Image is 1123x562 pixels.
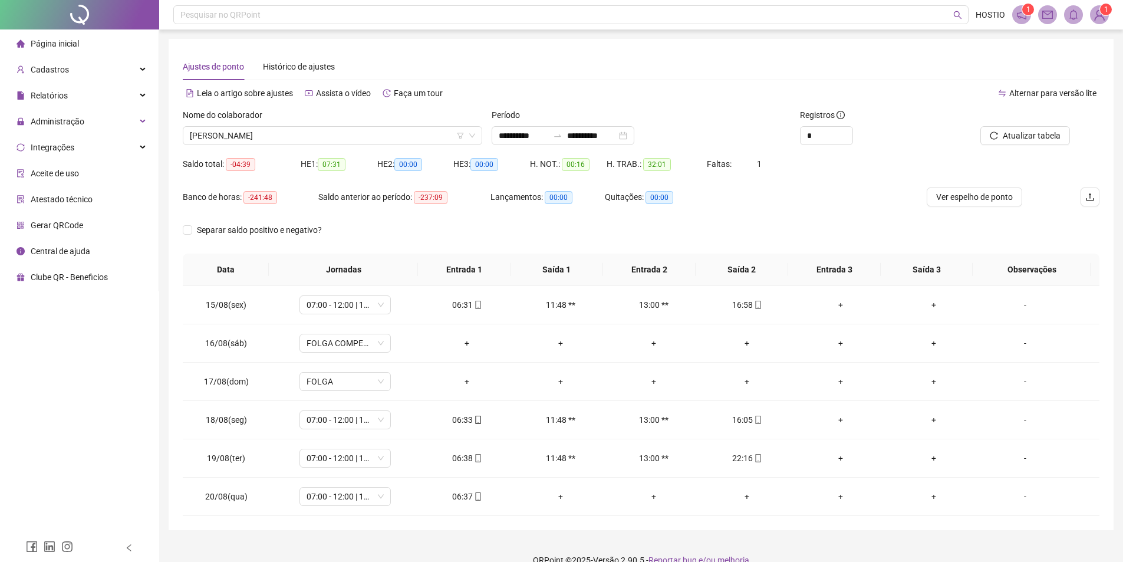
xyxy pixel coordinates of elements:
sup: 1 [1022,4,1034,15]
span: Faça um tour [394,88,443,98]
span: Atestado técnico [31,195,93,204]
div: + [617,490,691,503]
div: HE 3: [453,157,530,171]
span: Ajustes de ponto [183,62,244,71]
span: 07:00 - 12:00 | 13:00 - 16:10 [307,488,384,505]
span: Clube QR - Beneficios [31,272,108,282]
span: 20/08(qua) [205,492,248,501]
span: qrcode [17,221,25,229]
div: + [897,490,971,503]
div: + [803,375,878,388]
span: 07:00 - 12:00 | 13:00 - 16:10 [307,296,384,314]
span: Faltas: [707,159,733,169]
span: Gerar QRCode [31,221,83,230]
th: Entrada 1 [418,254,511,286]
div: Lançamentos: [490,190,605,204]
span: 32:01 [643,158,671,171]
div: Banco de horas: [183,190,318,204]
span: to [553,131,562,140]
div: + [803,452,878,465]
span: user-add [17,65,25,74]
div: 06:31 [430,298,504,311]
span: info-circle [17,247,25,255]
span: notification [1016,9,1027,20]
div: + [710,337,784,350]
div: 06:37 [430,490,504,503]
span: Relatórios [31,91,68,100]
div: 22:16 [710,452,784,465]
span: search [953,11,962,19]
div: HE 1: [301,157,377,171]
label: Nome do colaborador [183,109,270,121]
th: Jornadas [269,254,418,286]
span: 00:00 [470,158,498,171]
div: - [990,490,1060,503]
div: + [617,337,691,350]
th: Saída 2 [696,254,788,286]
span: Histórico de ajustes [263,62,335,71]
span: mobile [473,492,482,501]
span: Assista o vídeo [316,88,371,98]
div: + [803,298,878,311]
span: 1 [757,159,762,169]
span: history [383,89,391,97]
label: Período [492,109,528,121]
div: Quitações: [605,190,719,204]
span: Atualizar tabela [1003,129,1061,142]
span: 1 [1026,5,1030,14]
span: FOLGA [307,373,384,390]
span: 07:00 - 12:00 | 13:00 - 16:10 [307,449,384,467]
span: Leia o artigo sobre ajustes [197,88,293,98]
span: mobile [473,301,482,309]
span: left [125,544,133,552]
span: 18/08(seg) [206,415,247,425]
span: file [17,91,25,100]
div: 16:58 [710,298,784,311]
span: info-circle [837,111,845,119]
span: reload [990,132,998,140]
span: Registros [800,109,845,121]
span: youtube [305,89,313,97]
span: 15/08(sex) [206,300,246,310]
span: gift [17,273,25,281]
span: upload [1085,192,1095,202]
span: 1 [1104,5,1108,14]
span: Administração [31,117,84,126]
span: -237:09 [414,191,447,204]
span: mobile [753,416,762,424]
span: 07:00 - 12:00 | 13:00 - 16:10 [307,411,384,429]
th: Entrada 3 [788,254,881,286]
span: Cadastros [31,65,69,74]
div: + [803,413,878,426]
div: + [523,337,597,350]
span: filter [457,132,464,139]
div: + [803,490,878,503]
div: H. NOT.: [530,157,607,171]
button: Ver espelho de ponto [927,188,1022,206]
span: bell [1068,9,1079,20]
div: Saldo total: [183,157,301,171]
div: HE 2: [377,157,454,171]
span: 00:00 [646,191,673,204]
div: + [897,298,971,311]
div: 16:05 [710,413,784,426]
span: audit [17,169,25,178]
span: linkedin [44,541,55,553]
th: Data [183,254,269,286]
span: 19/08(ter) [207,453,245,463]
span: 00:16 [562,158,590,171]
span: HOSTIO [976,8,1005,21]
div: + [897,413,971,426]
span: mail [1042,9,1053,20]
div: H. TRAB.: [607,157,707,171]
div: + [710,490,784,503]
span: 00:00 [394,158,422,171]
span: 16/08(sáb) [205,338,247,348]
div: + [803,337,878,350]
div: - [990,375,1060,388]
span: Central de ajuda [31,247,90,256]
span: down [469,132,476,139]
th: Saída 3 [881,254,973,286]
span: home [17,40,25,48]
div: + [523,375,597,388]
